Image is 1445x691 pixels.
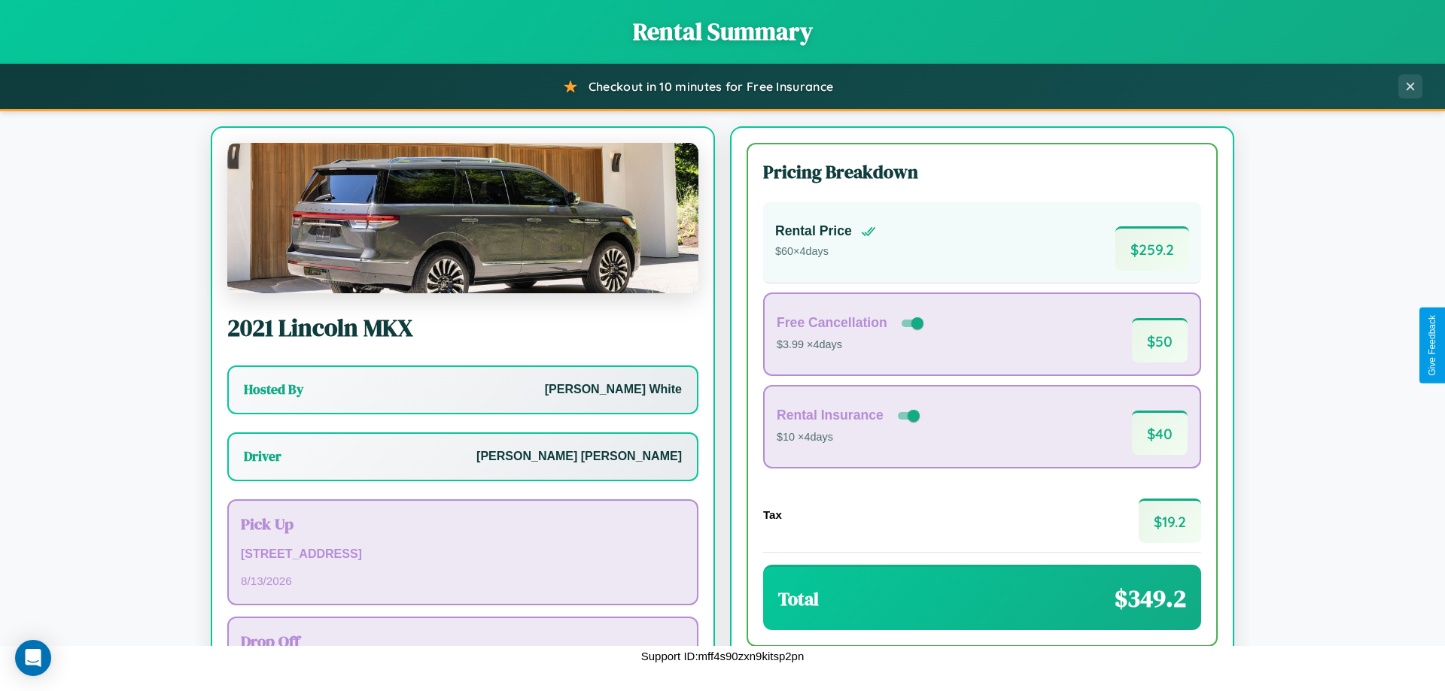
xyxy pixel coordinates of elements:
[476,446,682,468] p: [PERSON_NAME] [PERSON_NAME]
[241,630,685,652] h3: Drop Off
[1115,582,1186,615] span: $ 349.2
[1132,411,1188,455] span: $ 40
[241,513,685,535] h3: Pick Up
[589,79,833,94] span: Checkout in 10 minutes for Free Insurance
[241,571,685,591] p: 8 / 13 / 2026
[763,508,782,521] h4: Tax
[227,311,698,344] h2: 2021 Lincoln MKX
[244,380,303,399] h3: Hosted By
[545,379,682,401] p: [PERSON_NAME] White
[777,315,887,331] h4: Free Cancellation
[1132,318,1188,362] span: $ 50
[763,159,1201,184] h3: Pricing Breakdown
[227,143,698,293] img: Lincoln MKX
[778,586,819,611] h3: Total
[241,544,685,565] p: [STREET_ADDRESS]
[777,408,884,423] h4: Rental Insurance
[244,447,281,465] h3: Driver
[777,335,926,355] p: $3.99 × 4 days
[777,428,923,447] p: $10 × 4 days
[1427,315,1437,376] div: Give Feedback
[641,646,805,666] p: Support ID: mff4s90zxn9kitsp2pn
[15,640,51,676] div: Open Intercom Messenger
[15,15,1430,48] h1: Rental Summary
[775,242,876,262] p: $ 60 × 4 days
[1115,226,1189,271] span: $ 259.2
[775,223,852,239] h4: Rental Price
[1139,499,1201,543] span: $ 19.2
